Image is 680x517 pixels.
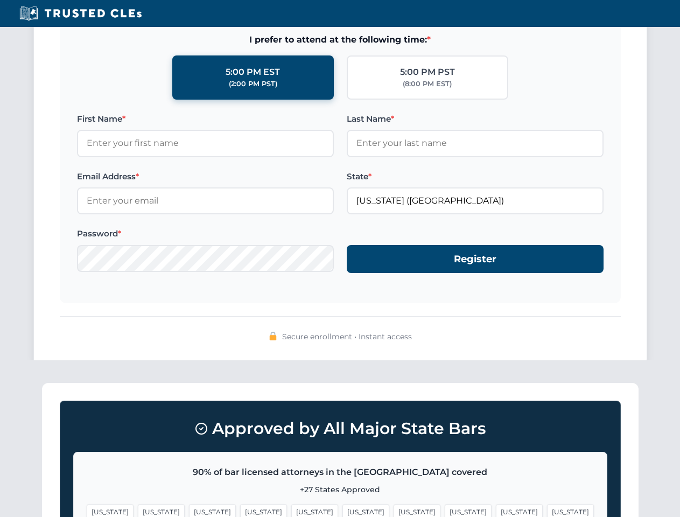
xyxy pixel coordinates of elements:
[87,465,594,479] p: 90% of bar licensed attorneys in the [GEOGRAPHIC_DATA] covered
[77,187,334,214] input: Enter your email
[347,130,604,157] input: Enter your last name
[77,113,334,125] label: First Name
[347,187,604,214] input: Washington (WA)
[269,332,277,340] img: 🔒
[347,113,604,125] label: Last Name
[403,79,452,89] div: (8:00 PM EST)
[347,170,604,183] label: State
[226,65,280,79] div: 5:00 PM EST
[73,414,607,443] h3: Approved by All Major State Bars
[87,484,594,495] p: +27 States Approved
[400,65,455,79] div: 5:00 PM PST
[347,245,604,274] button: Register
[229,79,277,89] div: (2:00 PM PST)
[77,33,604,47] span: I prefer to attend at the following time:
[77,130,334,157] input: Enter your first name
[77,227,334,240] label: Password
[282,331,412,343] span: Secure enrollment • Instant access
[16,5,145,22] img: Trusted CLEs
[77,170,334,183] label: Email Address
